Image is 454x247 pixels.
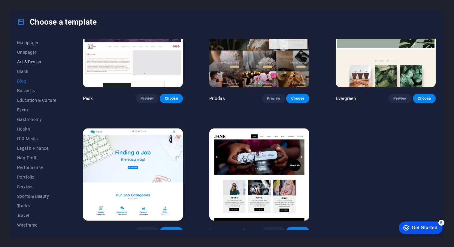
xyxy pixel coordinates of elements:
span: Event [17,107,56,112]
span: Portfolio [17,175,56,179]
button: Blank [17,67,56,76]
span: Art & Design [17,59,56,64]
button: Preview [136,227,159,236]
button: Preview [136,94,159,103]
button: Travel [17,211,56,220]
button: Education & Culture [17,95,56,105]
span: Onepager [17,50,56,55]
button: Business [17,86,56,95]
span: Choose [291,96,304,101]
button: Choose [286,94,309,103]
span: Sports & Beauty [17,194,56,199]
span: Blog [17,79,56,83]
button: Sports & Beauty [17,191,56,201]
span: Choose [165,229,178,234]
span: Business [17,88,56,93]
button: Choose [413,94,436,103]
span: Preview [141,229,154,234]
h4: Choose a template [17,17,97,27]
span: Multipager [17,40,56,45]
button: Wireframe [17,220,56,230]
span: Gastronomy [17,117,56,122]
p: [PERSON_NAME] [209,229,244,235]
button: Non-Profit [17,153,56,163]
span: Preview [141,96,154,101]
span: Choose [418,96,431,101]
span: Non-Profit [17,155,56,160]
span: Health [17,127,56,131]
button: Art & Design [17,57,56,67]
button: Preview [262,94,285,103]
div: 5 [44,1,50,7]
span: Blank [17,69,56,74]
span: Performance [17,165,56,170]
button: Choose [160,227,183,236]
button: Performance [17,163,56,172]
button: Onepager [17,47,56,57]
button: Legal & Finance [17,143,56,153]
span: Choose [165,96,178,101]
span: Preview [267,96,280,101]
button: Health [17,124,56,134]
button: Multipager [17,38,56,47]
img: Jane [209,128,309,221]
span: IT & Media [17,136,56,141]
span: Preview [393,96,407,101]
p: Priodas [209,95,225,101]
button: Preview [262,227,285,236]
button: Trades [17,201,56,211]
span: Choose [291,229,304,234]
span: Education & Culture [17,98,56,103]
button: Preview [389,94,411,103]
span: Legal & Finance [17,146,56,151]
p: Opus [83,229,93,235]
span: Services [17,184,56,189]
span: Preview [267,229,280,234]
button: Services [17,182,56,191]
img: Opus [83,128,183,221]
button: Choose [286,227,309,236]
button: Gastronomy [17,115,56,124]
span: Trades [17,203,56,208]
p: Pesk [83,95,93,101]
span: Travel [17,213,56,218]
button: Portfolio [17,172,56,182]
button: IT & Media [17,134,56,143]
p: Evergreen [336,95,356,101]
span: Wireframe [17,223,56,227]
div: Get Started [18,7,44,12]
button: Event [17,105,56,115]
button: Choose [160,94,183,103]
button: Blog [17,76,56,86]
div: Get Started 5 items remaining, 0% complete [5,3,49,16]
